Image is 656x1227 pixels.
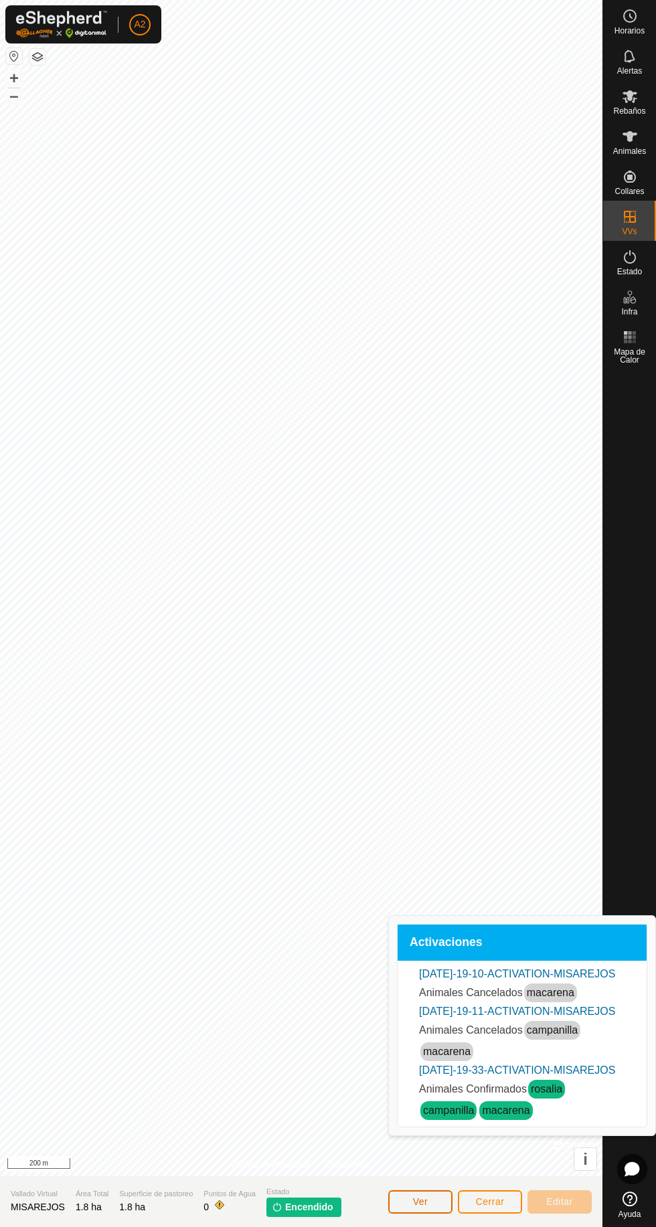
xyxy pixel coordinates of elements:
[583,1150,588,1168] span: i
[614,187,644,195] span: Collares
[413,1196,428,1207] span: Ver
[603,1186,656,1224] a: Ayuda
[614,27,645,35] span: Horarios
[410,937,483,949] span: Activaciones
[621,308,637,316] span: Infra
[6,48,22,64] button: Restablecer Mapa
[76,1202,102,1212] span: 1.8 ha
[203,1188,256,1200] span: Puntos de Agua
[119,1202,145,1212] span: 1.8 ha
[574,1148,596,1170] button: i
[617,268,642,276] span: Estado
[266,1186,341,1198] span: Estado
[203,1202,209,1212] span: 0
[419,1024,523,1036] span: Animales Cancelados
[546,1196,573,1207] span: Editar
[419,1006,615,1017] a: [DATE]-19-11-ACTIVATION-MISAREJOS
[531,1083,562,1095] a: rosalia
[622,227,637,235] span: VVs
[419,1064,615,1076] a: [DATE]-19-33-ACTIVATION-MISAREJOS
[232,1159,309,1171] a: Política de Privacidad
[619,1210,641,1218] span: Ayuda
[11,1188,65,1200] span: Vallado Virtual
[527,1024,578,1036] a: campanilla
[423,1105,474,1116] a: campanilla
[419,987,523,998] span: Animales Cancelados
[482,1105,529,1116] a: macarena
[423,1046,471,1057] a: macarena
[527,1190,592,1214] button: Editar
[11,1202,65,1212] span: MISAREJOS
[419,968,615,979] a: [DATE]-19-10-ACTIVATION-MISAREJOS
[613,107,645,115] span: Rebaños
[388,1190,453,1214] button: Ver
[16,11,107,38] img: Logo Gallagher
[6,88,22,104] button: –
[617,67,642,75] span: Alertas
[325,1159,370,1171] a: Contáctenos
[613,147,646,155] span: Animales
[285,1200,333,1214] span: Encendido
[419,1083,527,1095] span: Animales Confirmados
[527,987,574,998] a: macarena
[76,1188,108,1200] span: Área Total
[476,1196,505,1207] span: Cerrar
[29,49,46,65] button: Capas del Mapa
[458,1190,522,1214] button: Cerrar
[119,1188,193,1200] span: Superficie de pastoreo
[272,1202,282,1212] img: encender
[606,348,653,364] span: Mapa de Calor
[6,70,22,86] button: +
[134,17,145,31] span: A2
